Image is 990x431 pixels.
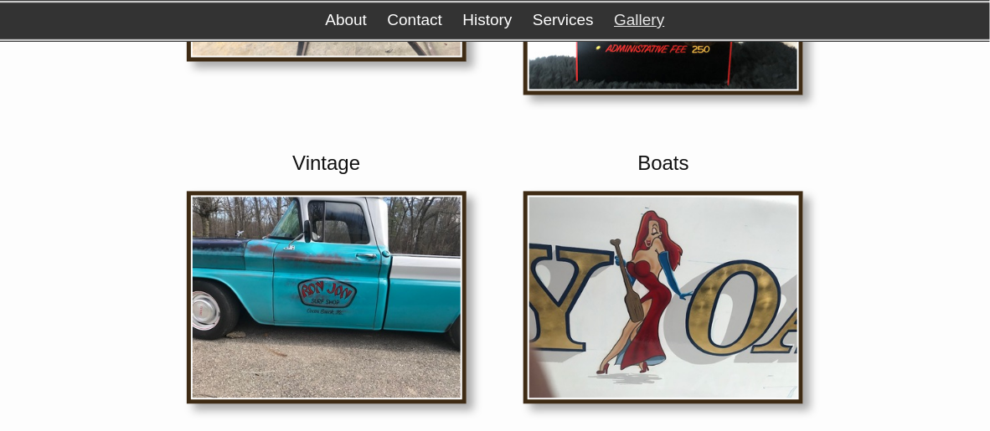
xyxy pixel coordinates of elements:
img: IMG_3465.jpg [187,192,467,404]
a: History [462,11,512,28]
img: IMG_2550.jpg [523,192,803,404]
a: Gallery [614,11,664,28]
a: About [325,11,367,28]
a: Vintage [292,152,360,175]
a: Contact [388,11,442,28]
a: Services [533,11,594,28]
a: Boats [638,152,689,175]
